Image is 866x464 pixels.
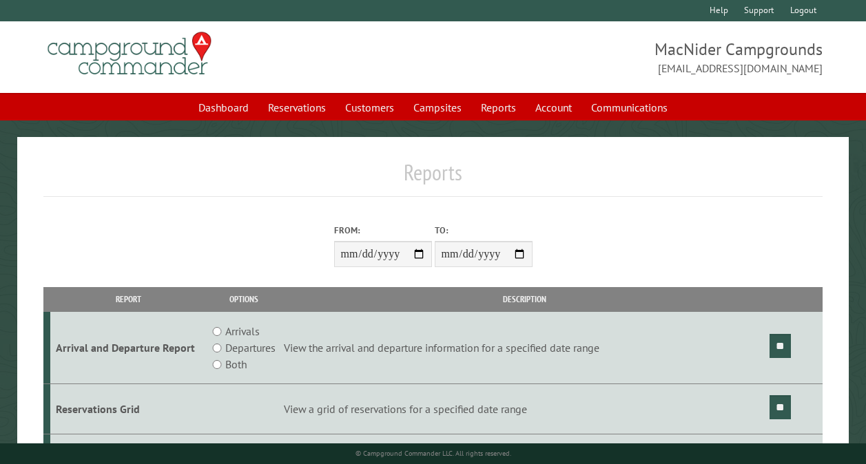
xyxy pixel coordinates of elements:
a: Reports [473,94,524,120]
h1: Reports [43,159,823,197]
label: Both [225,356,247,372]
span: MacNider Campgrounds [EMAIL_ADDRESS][DOMAIN_NAME] [433,38,823,76]
small: © Campground Commander LLC. All rights reserved. [355,449,511,458]
a: Account [527,94,580,120]
a: Communications [583,94,676,120]
label: To: [435,224,533,237]
label: Arrivals [225,323,260,339]
label: From: [334,224,432,237]
td: Reservations Grid [50,384,207,434]
label: Departures [225,339,276,356]
a: Reservations [260,94,334,120]
a: Dashboard [190,94,257,120]
td: View a grid of reservations for a specified date range [282,384,767,434]
img: Campground Commander [43,27,216,81]
td: Arrival and Departure Report [50,312,207,384]
th: Description [282,287,767,311]
th: Report [50,287,207,311]
td: View the arrival and departure information for a specified date range [282,312,767,384]
a: Campsites [405,94,470,120]
a: Customers [337,94,402,120]
th: Options [206,287,282,311]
